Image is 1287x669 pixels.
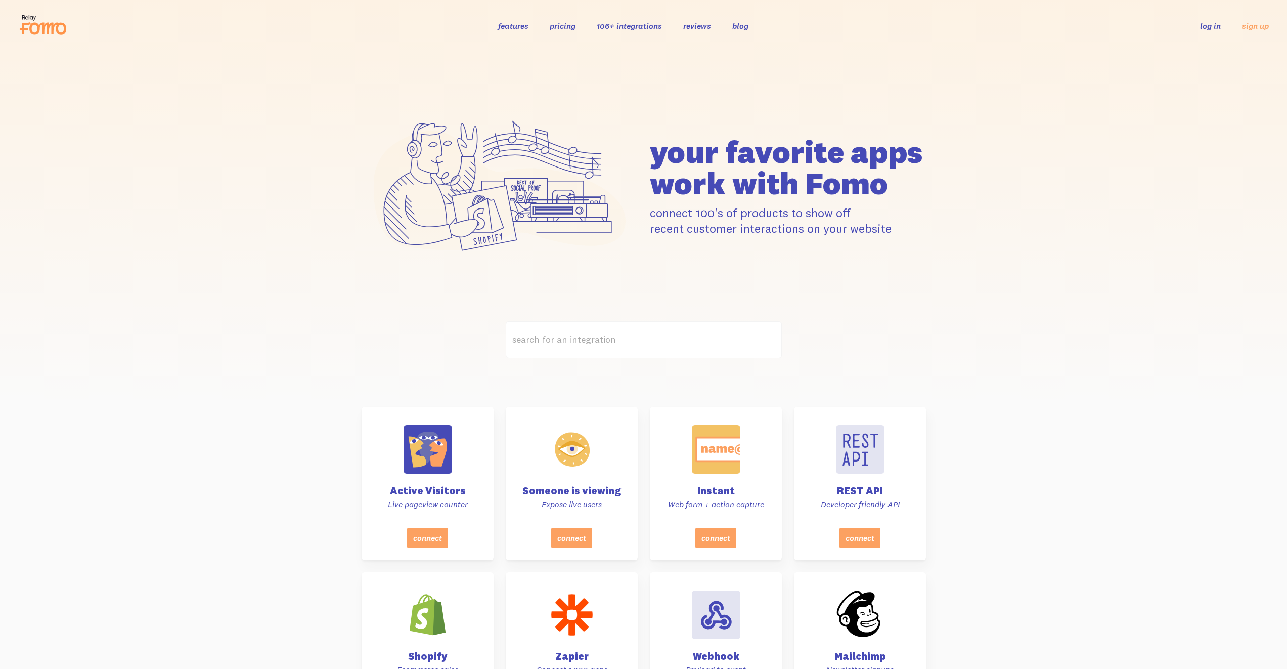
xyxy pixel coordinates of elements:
a: features [498,21,528,31]
a: 106+ integrations [597,21,662,31]
p: Live pageview counter [374,499,481,510]
a: Active Visitors Live pageview counter connect [362,407,494,560]
a: log in [1200,21,1221,31]
h4: Mailchimp [806,651,914,661]
h4: Someone is viewing [518,486,626,496]
a: REST API Developer friendly API connect [794,407,926,560]
h4: REST API [806,486,914,496]
h1: your favorite apps work with Fomo [650,136,926,199]
h4: Zapier [518,651,626,661]
h4: Instant [662,486,770,496]
p: Web form + action capture [662,499,770,510]
button: connect [839,528,880,548]
a: reviews [683,21,711,31]
a: pricing [550,21,575,31]
label: search for an integration [506,321,782,358]
a: blog [732,21,748,31]
p: Expose live users [518,499,626,510]
a: Instant Web form + action capture connect [650,407,782,560]
h4: Active Visitors [374,486,481,496]
h4: Webhook [662,651,770,661]
p: connect 100's of products to show off recent customer interactions on your website [650,205,926,236]
button: connect [407,528,448,548]
a: Someone is viewing Expose live users connect [506,407,638,560]
button: connect [551,528,592,548]
button: connect [695,528,736,548]
a: sign up [1242,21,1269,31]
h4: Shopify [374,651,481,661]
p: Developer friendly API [806,499,914,510]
